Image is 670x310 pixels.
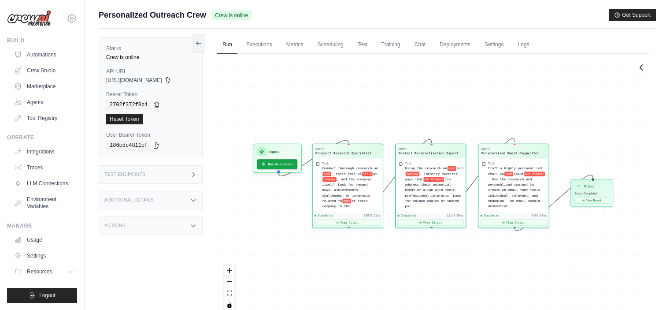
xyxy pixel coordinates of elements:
span: Using the research on [405,166,447,170]
label: API URL [106,68,195,75]
div: Operate [7,134,77,141]
a: Integrations [11,145,77,159]
a: Chat [409,36,431,54]
button: Run Automation [257,159,298,169]
button: Resources [11,265,77,279]
button: Logout [7,288,77,303]
button: View Output [315,220,381,226]
span: Crew is online [211,11,252,20]
span: , and the company itself. Look for recent news, achievements, challenges, or interests related to [322,177,371,203]
div: AgentPersonalized Email CopywriterTaskCraft a highly personalized email tonameaboutour Product. U... [478,144,549,228]
span: Completed [484,214,499,218]
h3: Output [584,184,595,189]
div: Conduct thorough research on {name}, their role as {title} at {company}, and the company itself. ... [322,166,380,209]
h3: Actions [104,223,126,228]
div: Agent [481,147,540,151]
div: Using the research on {name} and {company}, identify specific ways that {our Product} can address... [405,166,463,209]
img: Logo [7,10,51,27]
a: Automations [11,48,77,62]
span: at [373,172,377,176]
h3: Test Endpoints [104,172,146,177]
a: Training [376,36,406,54]
span: Status: Completed [574,192,597,196]
span: Conduct thorough research on [322,166,378,170]
g: Edge from ffdc26bf802e2d3c7475ae355c72163f to outputNode [515,175,593,231]
div: Build [7,37,77,44]
span: our Product [524,172,545,176]
span: Completed [401,214,416,218]
span: Resources [27,268,52,275]
button: fit view [224,288,235,299]
a: Run [217,36,237,54]
div: Task [322,161,329,165]
div: OutputStatus:CompletedView Result [570,179,613,206]
g: Edge from inputsNode to e733f73ef87793872fc20db41adb8400 [278,140,348,176]
a: Settings [11,249,77,263]
a: Crew Studio [11,63,77,78]
div: Personalized Email Copywriter [481,151,540,156]
button: View Result [574,198,609,204]
div: Crew is online [106,54,195,61]
a: Settings [479,36,509,54]
a: Deployments [434,36,476,54]
span: company [322,177,337,182]
span: , their role as [332,172,362,176]
span: [URL][DOMAIN_NAME] [106,77,162,84]
code: 186cdc4811cf [106,140,151,151]
a: Logs [512,36,534,54]
a: Executions [241,36,278,54]
div: Content Personalization Expert [398,151,458,156]
div: Craft a highly personalized email to {name} about {our Product}. Use the research and personalize... [488,166,546,209]
div: 19071.21ms [364,214,381,218]
button: zoom in [224,265,235,276]
button: Get Support [609,9,656,21]
label: Bearer Token [106,91,195,98]
span: name [504,172,513,176]
div: InputsRun Automation [253,144,302,173]
button: View Output [397,220,464,226]
a: Reset Token [106,114,143,124]
h3: Inputs [269,149,280,155]
g: Edge from 19c744607e0123d9e588ead84d95160d to ffdc26bf802e2d3c7475ae355c72163f [432,138,515,227]
a: Tool Registry [11,111,77,125]
span: Completed [318,214,333,218]
span: about [514,172,524,176]
button: zoom out [224,276,235,288]
label: Status [106,45,195,52]
span: and [457,166,463,170]
span: name [448,166,456,171]
code: 2702f372f8b1 [106,100,151,110]
span: company [406,172,420,176]
a: Usage [11,233,77,247]
div: AgentProspect Research SpecialistTaskConduct thorough research onname, their role astitleatcompan... [312,144,383,228]
div: Manage [7,222,77,229]
span: Logout [39,292,56,299]
div: Task [405,161,412,165]
a: Marketplace [11,79,77,93]
span: our Product [423,177,444,182]
div: 11143.54ms [447,214,464,218]
div: Task [488,161,495,165]
span: name [322,172,331,176]
div: Prospect Research Specialist [315,151,371,156]
div: 8491.68ms [531,214,547,218]
span: or their company in the ... [322,199,368,208]
a: Test [352,36,373,54]
button: View Output [481,220,547,226]
a: Scheduling [312,36,348,54]
div: Agent [315,147,371,151]
span: can address their potential needs or align with their professional interests. Look for unique ang... [405,177,461,208]
span: Personalized Outreach Crew [99,9,206,21]
div: AgentContent Personalization ExpertTaskUsing the research onnameandcompany, identify specific way... [395,144,466,228]
span: name [343,198,352,203]
g: Edge from e733f73ef87793872fc20db41adb8400 to 19c744607e0123d9e588ead84d95160d [348,139,431,227]
span: . Use the research and personalized content to create an email that feels individual, relevant, a... [488,177,540,208]
div: Agent [398,147,458,151]
a: Environment Variables [11,192,77,213]
a: Traces [11,161,77,175]
a: LLM Connections [11,176,77,190]
span: title [362,172,373,176]
a: Agents [11,95,77,109]
a: Metrics [281,36,309,54]
h3: Additional Details [104,198,154,203]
